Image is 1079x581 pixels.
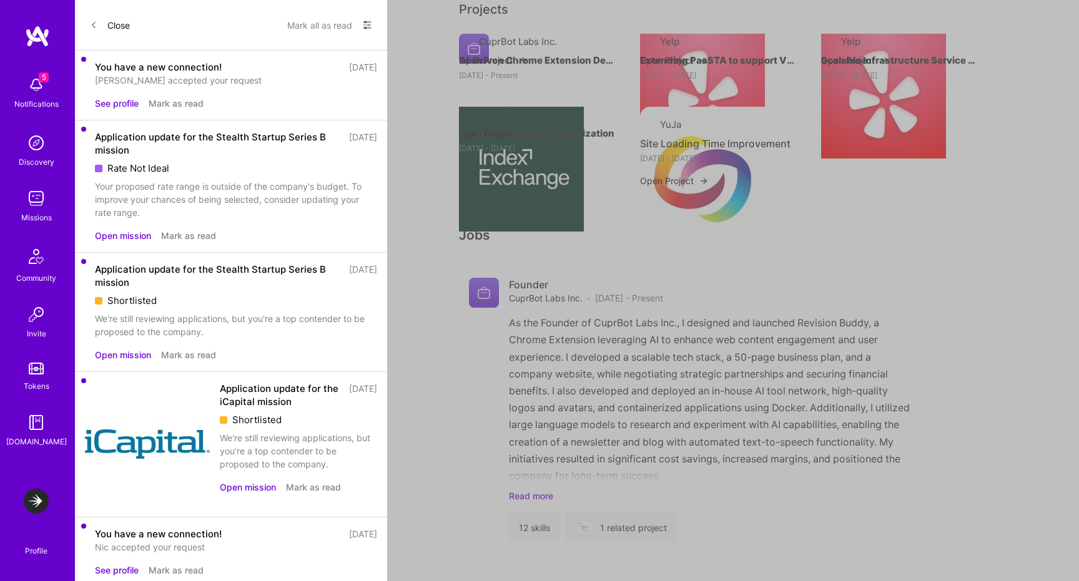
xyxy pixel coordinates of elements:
[6,435,67,448] div: [DOMAIN_NAME]
[349,61,377,74] div: [DATE]
[39,72,49,82] span: 5
[95,527,222,540] div: You have a new connection!
[24,72,49,97] img: bell
[220,481,276,494] button: Open mission
[25,544,47,556] div: Profile
[95,74,377,87] div: [PERSON_NAME] accepted your request
[161,348,216,361] button: Mark as read
[95,564,139,577] button: See profile
[220,431,377,471] div: We're still reviewing applications, but you're a top contender to be proposed to the company.
[95,130,342,157] div: Application update for the Stealth Startup Series B mission
[220,413,377,426] div: Shortlisted
[14,97,59,110] div: Notifications
[349,130,377,157] div: [DATE]
[287,15,352,35] button: Mark all as read
[27,327,46,340] div: Invite
[24,379,49,393] div: Tokens
[24,410,49,435] img: guide book
[24,302,49,327] img: Invite
[16,271,56,285] div: Community
[24,130,49,155] img: discovery
[21,531,52,556] a: Profile
[149,97,204,110] button: Mark as read
[21,489,52,514] a: LaunchDarkly: Experimentation Delivery Team
[286,481,341,494] button: Mark as read
[95,294,377,307] div: Shortlisted
[95,540,377,554] div: Nic accepted your request
[161,229,216,242] button: Mark as read
[21,211,52,224] div: Missions
[24,489,49,514] img: LaunchDarkly: Experimentation Delivery Team
[349,382,377,408] div: [DATE]
[349,527,377,540] div: [DATE]
[349,263,377,289] div: [DATE]
[95,61,222,74] div: You have a new connection!
[24,186,49,211] img: teamwork
[95,97,139,110] button: See profile
[25,25,50,47] img: logo
[95,162,377,175] div: Rate Not Ideal
[95,348,151,361] button: Open mission
[95,180,377,219] div: Your proposed rate range is outside of the company's budget. To improve your chances of being sel...
[90,15,130,35] button: Close
[21,242,51,271] img: Community
[95,312,377,338] div: We're still reviewing applications, but you're a top contender to be proposed to the company.
[29,363,44,374] img: tokens
[220,382,342,408] div: Application update for the iCapital mission
[95,229,151,242] button: Open mission
[149,564,204,577] button: Mark as read
[95,263,342,289] div: Application update for the Stealth Startup Series B mission
[85,382,210,507] img: Company Logo
[19,155,54,168] div: Discovery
